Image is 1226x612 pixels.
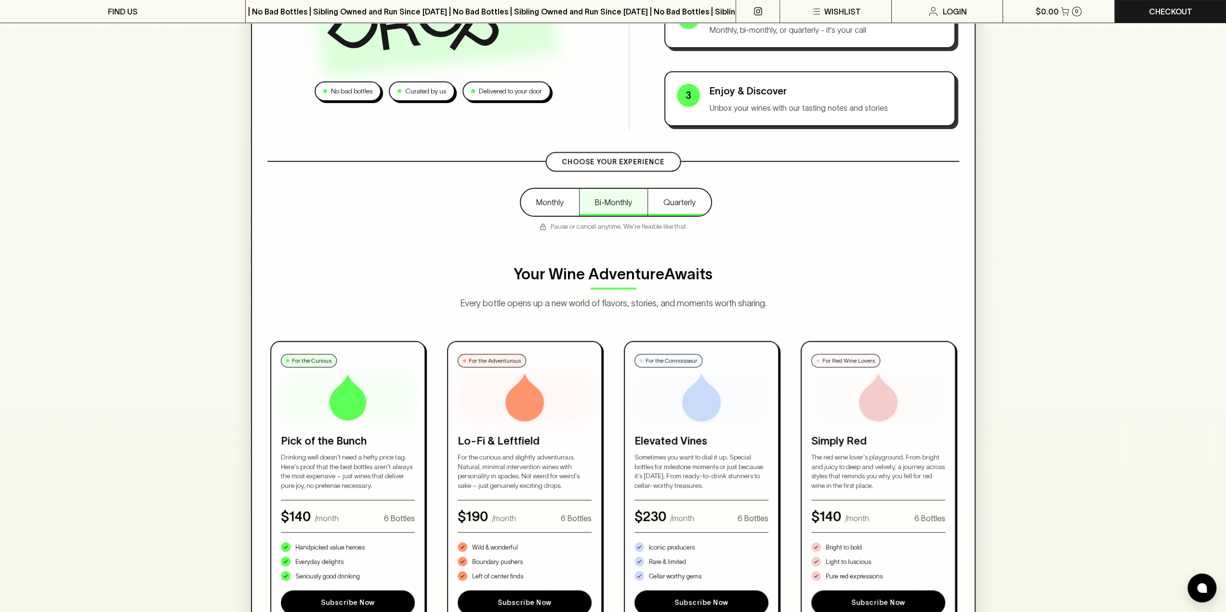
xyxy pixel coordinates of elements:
[677,373,725,421] img: Elevated Vines
[295,572,360,581] p: Seriously good drinking
[811,506,841,526] p: $ 140
[826,543,862,552] p: Bright to bold
[710,84,943,98] p: Enjoy & Discover
[281,433,415,449] p: Pick of the Bunch
[664,265,712,282] span: Awaits
[670,512,694,524] p: /month
[421,297,806,310] p: Every bottle opens up a new world of flavors, stories, and moments worth sharing.
[634,506,666,526] p: $ 230
[295,557,343,567] p: Everyday delights
[811,453,945,490] p: The red wine lover's playground. From bright and juicy to deep and velvety, a journey across styl...
[295,543,365,552] p: Handpicked value heroes
[458,506,488,526] p: $ 190
[710,102,943,114] p: Unbox your wines with our tasting notes and stories
[845,512,869,524] p: /month
[492,512,516,524] p: /month
[1075,9,1079,14] p: 0
[1197,583,1207,593] img: bubble-icon
[458,433,592,449] p: Lo-Fi & Leftfield
[1036,6,1059,17] p: $0.00
[561,512,592,524] p: 6 Bottles
[292,356,331,365] p: For the Curious
[943,6,967,17] p: Login
[811,433,945,449] p: Simply Red
[405,86,446,96] p: Curated by us
[646,356,697,365] p: For the Connoisseur
[281,506,311,526] p: $ 140
[579,189,647,216] button: Bi-Monthly
[854,373,902,421] img: Simply Red
[822,356,875,365] p: For Red Wine Lovers
[472,557,523,567] p: Boundary pushers
[634,433,768,449] p: Elevated Vines
[914,512,945,524] p: 6 Bottles
[458,453,592,490] p: For the curious and slightly adventurous. Natural, minimal intervention wines with personality in...
[649,572,701,581] p: Cellar worthy gems
[521,189,579,216] button: Monthly
[634,453,768,490] p: Sometimes you want to dial it up. Special bottles for milestone moments or just because it's [DAT...
[315,512,339,524] p: /month
[108,6,138,17] p: FIND US
[649,557,686,567] p: Rare & limited
[281,453,415,490] p: Drinking well doesn't need a hefty price tag. Here's proof that the best bottles aren't always th...
[384,512,415,524] p: 6 Bottles
[479,86,542,96] p: Delivered to your door
[472,543,518,552] p: Wild & wonderful
[824,6,860,17] p: Wishlist
[472,572,523,581] p: Left of center finds
[562,157,664,167] p: Choose Your Experience
[647,189,711,216] button: Quarterly
[1149,6,1192,17] p: Checkout
[331,86,372,96] p: No bad bottles
[539,221,687,232] p: Pause or cancel anytime. We're flexible like that.
[514,262,712,286] p: Your Wine Adventure
[324,373,372,421] img: Pick of the Bunch
[677,84,700,107] div: 3
[649,543,695,552] p: Iconic producers
[826,572,883,581] p: Pure red expressions
[710,24,943,36] p: Monthly, bi-monthly, or quarterly - it's your call
[469,356,521,365] p: For the Adventurous
[501,373,549,421] img: Lo-Fi & Leftfield
[826,557,871,567] p: Light to luscious
[738,512,768,524] p: 6 Bottles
